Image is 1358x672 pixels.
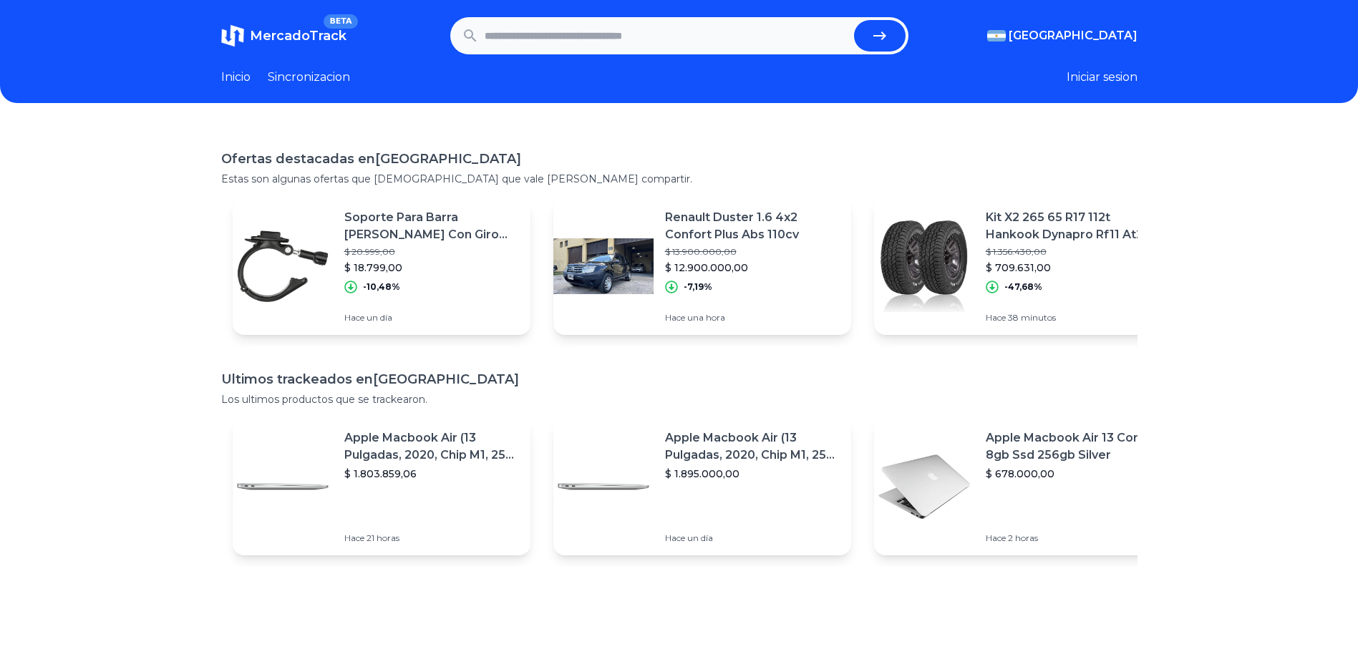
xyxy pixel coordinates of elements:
[1009,27,1138,44] span: [GEOGRAPHIC_DATA]
[874,418,1172,555] a: Featured imageApple Macbook Air 13 Core I5 8gb Ssd 256gb Silver$ 678.000,00Hace 2 horas
[553,437,654,537] img: Featured image
[344,260,519,275] p: $ 18.799,00
[250,28,346,44] span: MercadoTrack
[986,467,1160,481] p: $ 678.000,00
[665,429,840,464] p: Apple Macbook Air (13 Pulgadas, 2020, Chip M1, 256 Gb De Ssd, 8 Gb De Ram) - Plata
[987,30,1006,42] img: Argentina
[665,209,840,243] p: Renault Duster 1.6 4x2 Confort Plus Abs 110cv
[221,149,1138,169] h1: Ofertas destacadas en [GEOGRAPHIC_DATA]
[233,198,530,335] a: Featured imageSoporte Para Barra [PERSON_NAME] Con Giro 360 Gpstore (grande) Gopro$ 20.999,00$ 18...
[986,312,1160,323] p: Hace 38 minutos
[874,216,974,316] img: Featured image
[221,24,244,47] img: MercadoTrack
[344,246,519,258] p: $ 20.999,00
[665,246,840,258] p: $ 13.900.000,00
[553,418,851,555] a: Featured imageApple Macbook Air (13 Pulgadas, 2020, Chip M1, 256 Gb De Ssd, 8 Gb De Ram) - Plata$...
[363,281,400,293] p: -10,48%
[986,260,1160,275] p: $ 709.631,00
[233,216,333,316] img: Featured image
[233,418,530,555] a: Featured imageApple Macbook Air (13 Pulgadas, 2020, Chip M1, 256 Gb De Ssd, 8 Gb De Ram) - Plata$...
[344,467,519,481] p: $ 1.803.859,06
[1004,281,1042,293] p: -47,68%
[268,69,350,86] a: Sincronizacion
[344,429,519,464] p: Apple Macbook Air (13 Pulgadas, 2020, Chip M1, 256 Gb De Ssd, 8 Gb De Ram) - Plata
[684,281,712,293] p: -7,19%
[324,14,357,29] span: BETA
[221,172,1138,186] p: Estas son algunas ofertas que [DEMOGRAPHIC_DATA] que vale [PERSON_NAME] compartir.
[1067,69,1138,86] button: Iniciar sesion
[221,369,1138,389] h1: Ultimos trackeados en [GEOGRAPHIC_DATA]
[233,437,333,537] img: Featured image
[665,312,840,323] p: Hace una hora
[344,312,519,323] p: Hace un día
[874,437,974,537] img: Featured image
[986,246,1160,258] p: $ 1.356.430,00
[986,209,1160,243] p: Kit X2 265 65 R17 112t Hankook Dynapro Rf11 At2 Hilux/ranger
[665,260,840,275] p: $ 12.900.000,00
[665,467,840,481] p: $ 1.895.000,00
[344,209,519,243] p: Soporte Para Barra [PERSON_NAME] Con Giro 360 Gpstore (grande) Gopro
[987,27,1138,44] button: [GEOGRAPHIC_DATA]
[986,532,1160,544] p: Hace 2 horas
[221,69,251,86] a: Inicio
[665,532,840,544] p: Hace un día
[553,216,654,316] img: Featured image
[221,24,346,47] a: MercadoTrackBETA
[344,532,519,544] p: Hace 21 horas
[221,392,1138,406] p: Los ultimos productos que se trackearon.
[986,429,1160,464] p: Apple Macbook Air 13 Core I5 8gb Ssd 256gb Silver
[874,198,1172,335] a: Featured imageKit X2 265 65 R17 112t Hankook Dynapro Rf11 At2 Hilux/ranger$ 1.356.430,00$ 709.631...
[553,198,851,335] a: Featured imageRenault Duster 1.6 4x2 Confort Plus Abs 110cv$ 13.900.000,00$ 12.900.000,00-7,19%Ha...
